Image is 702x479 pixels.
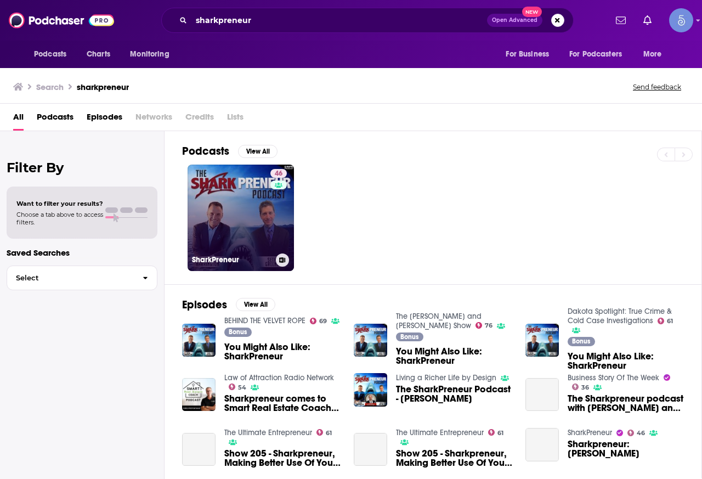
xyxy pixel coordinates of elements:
a: PodcastsView All [182,144,278,158]
a: SharkPreneur [568,428,612,437]
a: Living a Richer Life by Design [396,373,496,382]
span: The SharkPreneur Podcast - [PERSON_NAME] [396,385,512,403]
button: open menu [498,44,563,65]
a: You Might Also Like: SharkPreneur [396,347,512,365]
h2: Podcasts [182,144,229,158]
a: EpisodesView All [182,298,275,312]
a: Dakota Spotlight: True Crime & Cold Case Investigations [568,307,672,325]
span: All [13,108,24,131]
span: The Sharkpreneur podcast with [PERSON_NAME] and [PERSON_NAME] [568,394,684,413]
span: 46 [275,168,282,179]
button: View All [236,298,275,311]
img: You Might Also Like: SharkPreneur [525,324,559,357]
a: 69 [310,318,327,324]
a: 76 [475,322,493,329]
h3: SharkPreneur [192,255,271,264]
a: The Ultimate Entrepreneur [396,428,484,437]
a: 54 [229,384,247,390]
span: New [522,7,542,17]
a: The Sharkpreneur podcast with Seth Greene and Shaahin Cheyene [525,378,559,412]
img: User Profile [669,8,693,32]
button: open menu [562,44,638,65]
span: Lists [227,108,244,131]
a: The SharkPreneur Podcast - Jonathan Krueger [396,385,512,403]
a: Show 205 - Sharkpreneur, Making Better Use Of Your Time [354,433,387,466]
a: Charts [80,44,117,65]
button: open menu [636,44,676,65]
span: Select [7,274,134,281]
a: Sharkpreneur: Tucker Bearden [525,428,559,461]
a: Law of Attraction Radio Network [224,373,334,382]
h2: Episodes [182,298,227,312]
span: Networks [135,108,172,131]
input: Search podcasts, credits, & more... [191,12,487,29]
a: 46 [270,169,287,178]
a: The Ultimate Entrepreneur [224,428,312,437]
span: For Business [506,47,549,62]
span: 76 [485,323,492,328]
span: 36 [581,385,589,390]
a: Sharkpreneur comes to Smart Real Estate Coach Podcast, with Seth Greene [182,378,216,412]
a: Show 205 - Sharkpreneur, Making Better Use Of Your Time [182,433,216,466]
a: 46 [627,430,646,436]
a: 61 [658,318,673,324]
h3: Search [36,82,64,92]
img: Podchaser - Follow, Share and Rate Podcasts [9,10,114,31]
a: Show notifications dropdown [612,11,630,30]
img: You Might Also Like: SharkPreneur [182,324,216,357]
a: The Sharkpreneur podcast with Seth Greene and Shaahin Cheyene [568,394,684,413]
span: Choose a tab above to access filters. [16,211,103,226]
a: 36 [572,384,590,390]
button: Send feedback [630,82,684,92]
a: Show notifications dropdown [639,11,656,30]
span: 61 [497,431,503,436]
a: Show 205 - Sharkpreneur, Making Better Use Of Your Time [224,449,341,467]
h2: Filter By [7,160,157,176]
a: Episodes [87,108,122,131]
span: Bonus [400,334,418,340]
a: Sharkpreneur: Tucker Bearden [568,439,684,458]
a: 46SharkPreneur [188,165,294,271]
button: Show profile menu [669,8,693,32]
img: You Might Also Like: SharkPreneur [354,324,387,357]
span: Charts [87,47,110,62]
span: Credits [185,108,214,131]
span: Bonus [229,329,247,335]
a: BEHIND THE VELVET ROPE [224,316,305,325]
div: Search podcasts, credits, & more... [161,8,574,33]
a: 61 [488,429,504,436]
h3: sharkpreneur [77,82,129,92]
span: 61 [326,431,332,436]
p: Saved Searches [7,247,157,258]
img: The SharkPreneur Podcast - Jonathan Krueger [354,373,387,407]
a: You Might Also Like: SharkPreneur [568,352,684,370]
span: Bonus [572,338,590,345]
span: Open Advanced [492,18,537,23]
span: More [643,47,662,62]
button: Select [7,266,157,290]
a: You Might Also Like: SharkPreneur [224,342,341,361]
span: 69 [319,319,327,324]
button: open menu [26,44,81,65]
span: 61 [667,319,673,324]
span: Podcasts [34,47,66,62]
button: View All [238,145,278,158]
span: Podcasts [37,108,73,131]
span: Monitoring [130,47,169,62]
button: open menu [122,44,183,65]
a: The Adam and Dr. Drew Show [396,312,482,330]
button: Open AdvancedNew [487,14,542,27]
a: Business Story Of The Week [568,373,659,382]
a: Show 205 - Sharkpreneur, Making Better Use Of Your Time [396,449,512,467]
span: Want to filter your results? [16,200,103,207]
span: Sharkpreneur comes to Smart Real Estate Coach Podcast, with [PERSON_NAME] [224,394,341,413]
